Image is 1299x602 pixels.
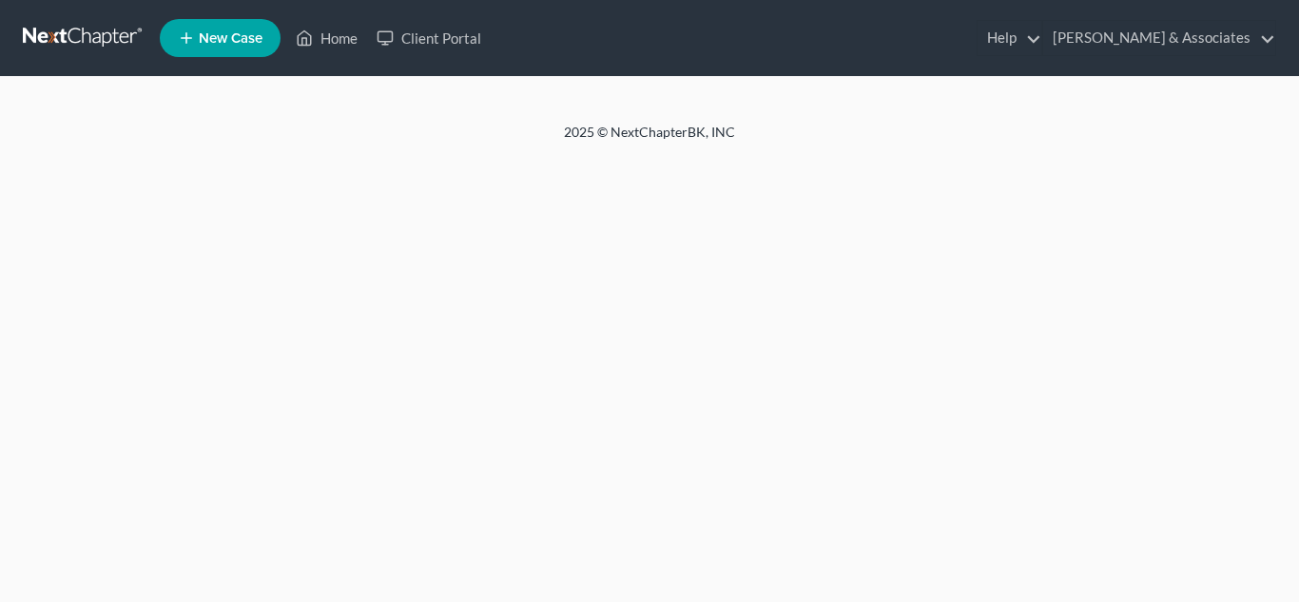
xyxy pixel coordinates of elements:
a: Client Portal [367,21,491,55]
a: Help [978,21,1041,55]
a: Home [286,21,367,55]
new-legal-case-button: New Case [160,19,281,57]
a: [PERSON_NAME] & Associates [1043,21,1275,55]
div: 2025 © NextChapterBK, INC [107,123,1192,157]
